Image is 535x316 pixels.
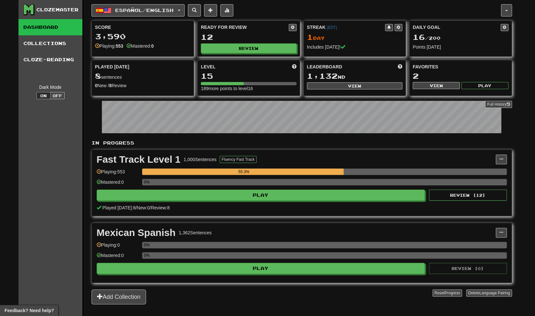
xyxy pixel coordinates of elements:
[413,72,508,80] div: 2
[461,82,508,89] button: Play
[398,64,402,70] span: This week in points, UTC
[466,289,512,297] button: DeleteLanguage Pairing
[91,140,512,146] p: In Progress
[97,228,176,238] div: Mexican Spanish
[127,43,154,49] div: Mastered:
[97,242,139,252] div: Playing: 0
[201,85,297,92] div: 189 more points to level 16
[201,43,297,53] button: Review
[307,82,403,89] button: View
[36,6,79,13] div: Clozemaster
[429,190,507,201] button: Review (12)
[150,205,151,210] span: /
[95,72,191,80] div: sentences
[97,263,425,274] button: Play
[201,24,289,30] div: Ready for Review
[151,205,170,210] span: Review: 8
[292,64,297,70] span: Score more points to level up
[220,156,256,163] button: Fluency Fast Track
[116,43,123,49] strong: 553
[18,52,82,68] a: Cloze-Reading
[95,64,129,70] span: Played [DATE]
[413,82,460,89] button: View
[429,263,507,274] button: Review (0)
[188,4,201,17] button: Search sentences
[36,92,51,99] button: On
[413,64,508,70] div: Favorites
[413,32,425,41] span: 16
[95,83,98,88] strong: 0
[91,4,185,17] button: Español/English
[413,35,441,41] span: / 200
[144,169,344,175] div: 55.3%
[220,4,233,17] button: More stats
[18,19,82,35] a: Dashboard
[201,33,297,41] div: 12
[50,92,65,99] button: Off
[307,71,338,80] span: 1,132
[97,190,425,201] button: Play
[95,32,191,41] div: 3,590
[479,291,510,295] span: Language Pairing
[95,82,191,89] div: New / Review
[307,33,403,41] div: Day
[184,156,216,163] div: 1,000 Sentences
[307,44,403,50] div: Includes [DATE]!
[23,84,78,90] div: Dark Mode
[102,205,135,210] span: Played [DATE]: 8
[97,252,139,263] div: Mastered: 0
[115,7,174,13] span: Español / English
[413,24,501,31] div: Daily Goal
[97,179,139,190] div: Mastered: 0
[413,44,508,50] div: Points [DATE]
[109,83,112,88] strong: 8
[18,35,82,52] a: Collections
[97,169,139,179] div: Playing: 553
[97,155,181,164] div: Fast Track Level 1
[95,24,191,30] div: Score
[136,205,137,210] span: /
[95,43,123,49] div: Playing:
[485,101,512,108] a: Full History
[432,289,462,297] button: ResetProgress
[201,64,215,70] span: Level
[307,24,385,30] div: Streak
[137,205,150,210] span: New: 0
[307,72,403,80] div: nd
[327,25,337,30] a: (EDT)
[151,43,154,49] strong: 0
[444,291,460,295] span: Progress
[201,72,297,80] div: 15
[5,307,54,314] span: Open feedback widget
[179,229,212,236] div: 1,362 Sentences
[307,32,313,41] span: 1
[307,64,342,70] span: Leaderboard
[204,4,217,17] button: Add sentence to collection
[91,289,146,304] button: Add Collection
[95,71,101,80] span: 8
